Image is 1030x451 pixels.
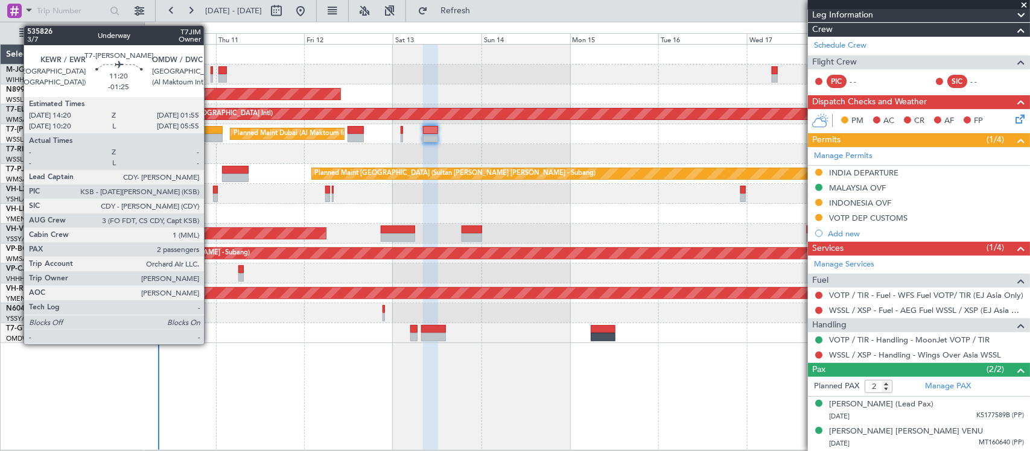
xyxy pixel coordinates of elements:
span: T7-PJ29 [6,166,33,173]
span: Services [812,242,844,256]
a: VHHH/HKG [6,274,42,283]
div: Tue 16 [658,33,747,44]
a: Schedule Crew [814,40,866,52]
a: WIHH/HLP [6,75,39,84]
a: VH-VSKGlobal Express XRS [6,225,99,233]
div: Thu 11 [216,33,305,44]
span: VH-RIU [6,285,31,292]
span: CR [914,115,924,127]
span: VH-VSK [6,225,33,233]
div: SIC [947,75,967,88]
span: Flight Crew [812,55,857,69]
div: INDIA DEPARTURE [829,168,898,178]
span: T7-GTS [6,325,31,332]
div: Wed 10 [127,33,216,44]
a: VH-LEPGlobal 6000 [6,206,72,213]
span: Pax [812,363,825,377]
span: VH-L2B [6,186,31,193]
span: VH-LEP [6,206,31,213]
div: Mon 15 [570,33,659,44]
span: (1/4) [987,133,1004,146]
a: VH-RIUHawker 800XP [6,285,81,292]
div: [PERSON_NAME] [PERSON_NAME] VENU [829,426,983,438]
div: PIC [827,75,847,88]
a: WSSL / XSP - Fuel - AEG Fuel WSSL / XSP (EJ Asia Only) [829,305,1024,315]
a: Manage PAX [925,380,971,393]
span: T7-ELLY [6,106,33,113]
span: M-JGVJ [6,66,33,74]
div: Planned Maint Dubai (Al Maktoum Intl) [234,125,352,143]
span: [DATE] [829,439,850,448]
button: Refresh [412,1,485,20]
span: FP [974,115,983,127]
span: T7-RIC [6,146,28,153]
a: YSSY/SYD [6,314,37,323]
input: Trip Number [37,2,106,20]
a: Manage Permits [814,150,873,162]
div: Wed 17 [747,33,836,44]
a: T7-ELLYG-550 [6,106,53,113]
div: - - [850,76,877,87]
span: VP-BCY [6,245,32,253]
div: Add new [828,229,1024,239]
a: T7-RICGlobal 6000 [6,146,69,153]
button: All Aircraft [13,24,131,43]
span: K5177589B (PP) [976,411,1024,421]
span: N8998K [6,86,34,93]
a: WMSA/SZB [6,254,42,263]
span: [DATE] [829,412,850,421]
span: N604AU [6,305,36,312]
a: VOTP / TIR - Handling - MoonJet VOTP / TIR [829,335,990,345]
span: Refresh [430,7,481,15]
a: YMEN/MEB [6,294,43,303]
a: T7-GTSGlobal 7500 [6,325,72,332]
label: Planned PAX [814,380,859,393]
span: (1/4) [987,241,1004,254]
div: VOTP DEP CUSTOMS [829,213,908,223]
span: Fuel [812,274,828,288]
div: - - [970,76,997,87]
div: MALAYSIA OVF [829,183,886,193]
div: INDONESIA OVF [829,198,891,208]
span: All Aircraft [31,29,127,37]
a: WSSL / XSP - Handling - Wings Over Asia WSSL [829,350,1001,360]
span: Dispatch Checks and Weather [812,95,927,109]
a: WMSA/SZB [6,175,42,184]
a: T7-PJ29Falcon 7X [6,166,66,173]
span: VP-CJR [6,265,31,273]
span: Permits [812,133,841,147]
a: N604AUChallenger 604 [6,305,87,312]
span: PM [851,115,863,127]
a: YSSY/SYD [6,235,37,244]
a: VH-L2BChallenger 604 [6,186,83,193]
a: N8998KGlobal 6000 [6,86,75,93]
div: Sat 13 [393,33,482,44]
div: Planned Maint [GEOGRAPHIC_DATA] ([GEOGRAPHIC_DATA] Intl) [71,105,273,123]
a: Manage Services [814,259,874,271]
a: WSSL/XSP [6,135,38,144]
div: Fri 12 [304,33,393,44]
div: Planned Maint [GEOGRAPHIC_DATA] (Sultan [PERSON_NAME] [PERSON_NAME] - Subang) [315,165,596,183]
a: WSSL/XSP [6,95,38,104]
a: VP-CJRG-650 [6,265,51,273]
div: [DATE] [147,24,167,34]
a: YSHL/WOL [6,195,40,204]
span: Handling [812,318,847,332]
a: VP-BCYGlobal 5000 [6,245,73,253]
a: M-JGVJGlobal 5000 [6,66,74,74]
span: MT160640 (PP) [979,438,1024,448]
span: [DATE] - [DATE] [205,5,262,16]
span: AF [944,115,954,127]
a: WMSA/SZB [6,115,42,124]
a: VOTP / TIR - Fuel - WFS Fuel VOTP/ TIR (EJ Asia Only) [829,290,1023,300]
a: T7-[PERSON_NAME]Global 7500 [6,126,117,133]
a: YMEN/MEB [6,215,43,224]
span: AC [883,115,894,127]
a: WSSL/XSP [6,155,38,164]
div: [PERSON_NAME] (Lead Pax) [829,399,933,411]
span: T7-[PERSON_NAME] [6,126,76,133]
span: (2/2) [987,363,1004,376]
span: Crew [812,23,833,37]
div: Sun 14 [482,33,570,44]
a: OMDW/DWC [6,334,48,343]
